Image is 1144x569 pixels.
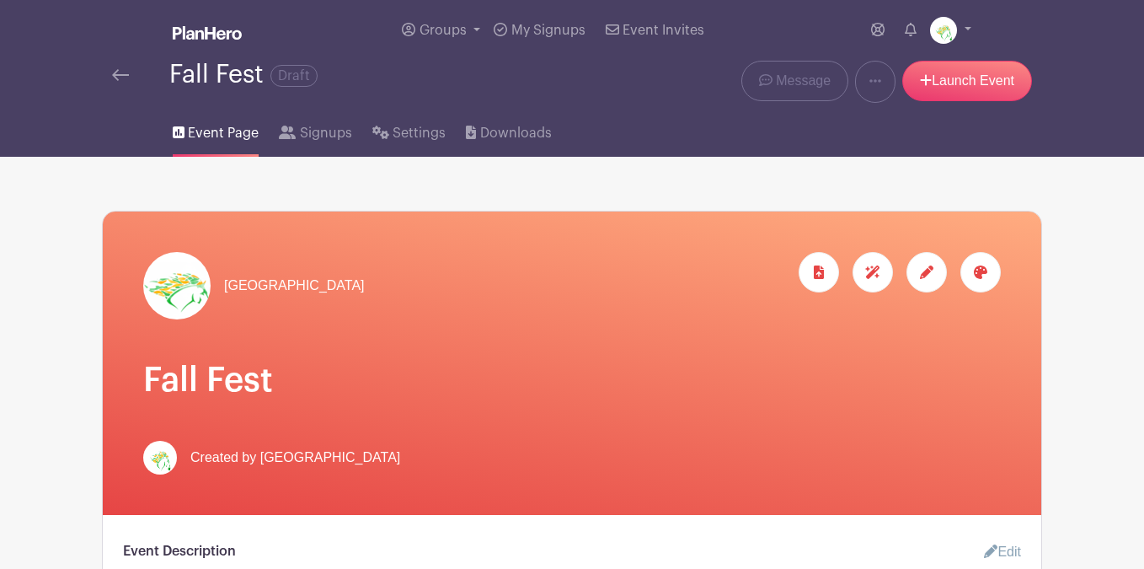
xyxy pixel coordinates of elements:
span: Draft [270,65,318,87]
span: Event Page [188,123,259,143]
h6: Event Description [123,544,236,560]
img: Screen%20Shot%202023-09-28%20at%203.51.11%20PM.png [143,441,177,475]
span: [GEOGRAPHIC_DATA] [224,276,365,296]
span: Event Invites [623,24,704,37]
span: Created by [GEOGRAPHIC_DATA] [190,448,400,468]
img: Screen%20Shot%202023-09-28%20at%203.51.11%20PM.png [930,17,957,44]
span: Groups [420,24,467,37]
span: Message [776,71,831,91]
a: Launch Event [902,61,1032,101]
span: Downloads [480,123,552,143]
img: logo_white-6c42ec7e38ccf1d336a20a19083b03d10ae64f83f12c07503d8b9e83406b4c7d.svg [173,26,242,40]
a: [GEOGRAPHIC_DATA] [143,252,365,319]
span: Signups [300,123,352,143]
a: Message [741,61,848,101]
span: My Signups [511,24,585,37]
a: Settings [372,103,446,157]
a: Edit [970,535,1021,569]
h1: Fall Fest [143,360,1001,400]
img: back-arrow-29a5d9b10d5bd6ae65dc969a981735edf675c4d7a1fe02e03b50dbd4ba3cdb55.svg [112,69,129,81]
a: Event Page [173,103,259,157]
a: Signups [279,103,351,157]
a: Downloads [466,103,551,157]
span: Settings [393,123,446,143]
div: Fall Fest [169,61,318,89]
img: Screen%20Shot%202023-09-28%20at%203.51.11%20PM.png [143,252,211,319]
